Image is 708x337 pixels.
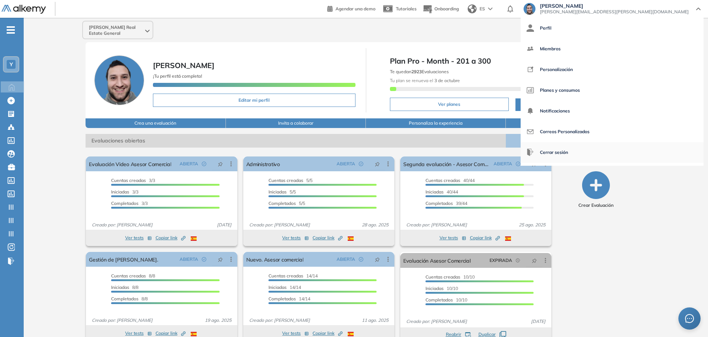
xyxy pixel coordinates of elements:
[516,162,520,166] span: check-circle
[425,274,475,280] span: 10/10
[191,332,197,336] img: ESP
[10,61,13,67] span: Y
[268,178,313,183] span: 5/5
[390,98,509,111] button: Ver planes
[425,189,444,195] span: Iniciadas
[396,6,417,11] span: Tutoriales
[515,98,636,111] button: ¡Recomienda y gana!
[111,189,129,195] span: Iniciadas
[268,284,287,290] span: Iniciadas
[335,6,375,11] span: Agendar una demo
[540,61,573,78] span: Personalización
[527,107,534,115] img: icon
[505,236,511,241] img: ESP
[111,200,138,206] span: Completados
[540,40,561,58] span: Miembros
[578,171,614,209] button: Crear Evaluación
[153,73,202,79] span: ¡Tu perfil está completo!
[111,296,148,301] span: 8/8
[313,330,343,337] span: Copiar link
[156,330,186,337] span: Copiar link
[89,222,156,228] span: Creado por: [PERSON_NAME]
[246,252,304,267] a: Nuevo. Asesor comercial
[125,233,152,242] button: Ver tests
[246,317,313,324] span: Creado por: [PERSON_NAME]
[685,314,694,323] span: message
[111,189,138,195] span: 3/3
[1,5,46,14] img: Logo
[390,78,460,83] span: Tu plan se renueva el
[180,161,198,167] span: ABIERTA
[313,235,343,241] span: Copiar link
[191,236,197,241] img: ESP
[490,257,512,264] span: EXPIRADA
[111,284,129,290] span: Iniciadas
[425,178,460,183] span: Cuentas creadas
[516,222,548,228] span: 25 ago. 2025
[403,318,470,325] span: Creado por: [PERSON_NAME]
[578,202,614,209] span: Crear Evaluación
[202,317,234,324] span: 19 ago. 2025
[153,94,355,107] button: Editar mi perfil
[366,118,506,128] button: Personaliza la experiencia
[111,273,146,279] span: Cuentas creadas
[111,296,138,301] span: Completados
[403,156,491,171] a: Segunda evaluación - Asesor Comercial.
[86,118,226,128] button: Crea una evaluación
[202,257,206,262] span: check-circle
[337,256,355,263] span: ABIERTA
[214,222,234,228] span: [DATE]
[433,78,460,83] b: 3 de octubre
[425,297,453,303] span: Completados
[268,284,301,290] span: 14/14
[268,296,310,301] span: 14/14
[540,102,570,120] span: Notificaciones
[218,256,223,262] span: pushpin
[268,189,287,195] span: Iniciadas
[425,286,444,291] span: Iniciadas
[494,161,512,167] span: ABIERTA
[89,252,158,267] a: Gestión de [PERSON_NAME].
[156,233,186,242] button: Copiar link
[527,87,534,94] img: icon
[527,40,698,58] a: Miembros
[268,189,296,195] span: 5/5
[470,235,500,241] span: Copiar link
[540,81,580,99] span: Planes y consumos
[375,256,380,262] span: pushpin
[359,162,363,166] span: check-circle
[434,6,459,11] span: Onboarding
[7,29,15,31] i: -
[111,273,155,279] span: 8/8
[246,222,313,228] span: Creado por: [PERSON_NAME]
[202,162,206,166] span: check-circle
[212,253,228,265] button: pushpin
[527,24,534,32] img: icon
[369,158,385,170] button: pushpin
[480,6,485,12] span: ES
[111,200,148,206] span: 3/3
[282,233,309,242] button: Ver tests
[527,61,698,78] a: Personalización
[540,9,689,15] span: [PERSON_NAME][EMAIL_ADDRESS][PERSON_NAME][DOMAIN_NAME]
[218,161,223,167] span: pushpin
[226,118,366,128] button: Invita a colaborar
[337,161,355,167] span: ABIERTA
[111,284,138,290] span: 8/8
[348,236,354,241] img: ESP
[425,297,467,303] span: 10/10
[86,134,506,148] span: Evaluaciones abiertas
[411,69,422,74] b: 2923
[348,332,354,336] img: ESP
[156,235,186,241] span: Copiar link
[425,274,460,280] span: Cuentas creadas
[375,161,380,167] span: pushpin
[89,317,156,324] span: Creado por: [PERSON_NAME]
[527,128,534,135] img: icon
[527,123,698,141] a: Correos Personalizados
[212,158,228,170] button: pushpin
[532,257,537,263] span: pushpin
[527,144,568,161] button: Cerrar sesión
[390,69,449,74] span: Te quedan Evaluaciones
[268,178,303,183] span: Cuentas creadas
